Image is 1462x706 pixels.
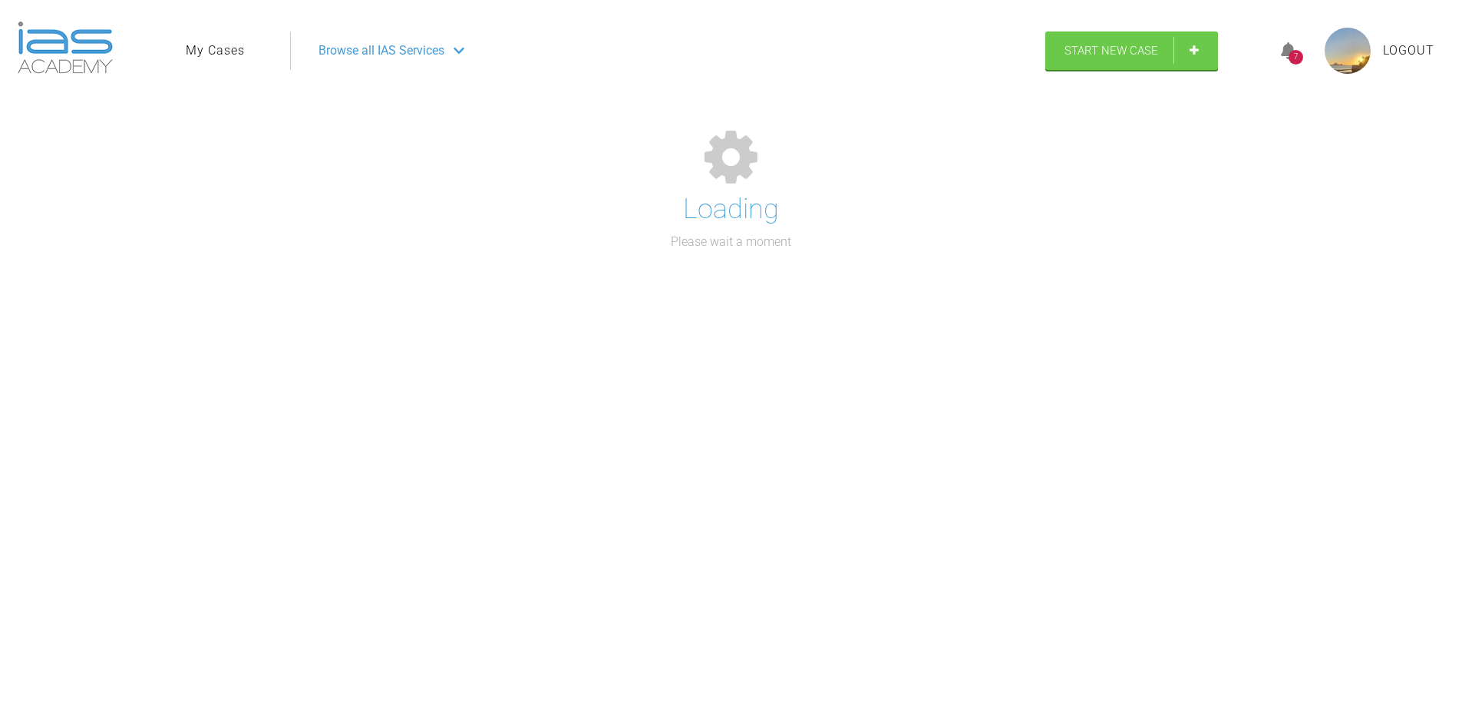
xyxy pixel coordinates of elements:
[1064,44,1158,58] span: Start New Case
[186,41,245,61] a: My Cases
[1289,50,1303,65] div: 7
[318,41,444,61] span: Browse all IAS Services
[1383,41,1434,61] a: Logout
[1325,28,1371,74] img: profile.png
[1045,31,1218,70] a: Start New Case
[18,22,113,74] img: logo-light.3e3ef733.png
[671,232,791,252] p: Please wait a moment
[683,187,779,232] h1: Loading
